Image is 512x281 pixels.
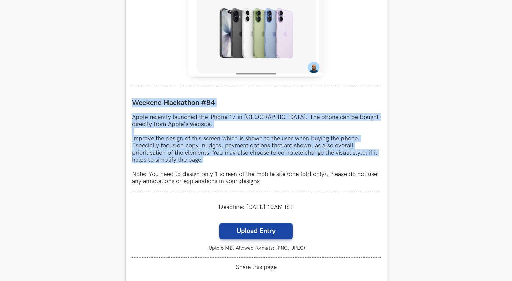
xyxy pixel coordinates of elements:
span: Share this page [132,264,381,271]
div: Deadline: [DATE] 10AM IST [132,197,381,217]
label: Weekend Hackathon #84 [132,98,381,107]
p: Apple recently launched the iPhone 17 in [GEOGRAPHIC_DATA]. The phone can be bought directly from... [132,113,381,185]
small: (Upto 5 MB. Allowed formats: .PNG,.JPEG) [132,245,381,251]
label: Upload Entry [219,223,293,239]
